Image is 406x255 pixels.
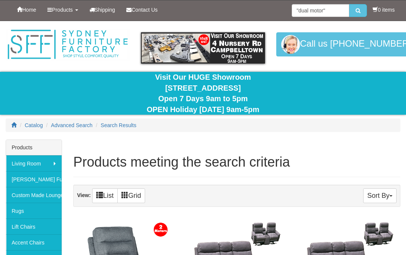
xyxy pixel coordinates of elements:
a: Rugs [6,203,62,219]
span: Products [52,7,73,13]
li: 0 items [373,6,395,14]
button: Sort By [363,188,397,203]
span: Home [22,7,36,13]
span: Shipping [95,7,115,13]
a: Shipping [84,0,121,19]
div: Visit Our HUGE Showroom [STREET_ADDRESS] Open 7 Days 9am to 5pm OPEN Holiday [DATE] 9am-5pm [6,72,400,115]
a: Contact Us [121,0,163,19]
a: Accent Chairs [6,234,62,250]
a: List [92,188,118,203]
a: Catalog [25,122,43,128]
a: Advanced Search [51,122,93,128]
a: Products [42,0,83,19]
img: showroom.gif [141,32,265,64]
a: [PERSON_NAME] Furniture [6,171,62,187]
a: Living Room [6,155,62,171]
a: Grid [117,188,145,203]
input: Site search [292,4,349,17]
img: Sydney Furniture Factory [6,29,130,61]
h1: Products meeting the search criteria [73,155,400,170]
a: Custom Made Lounges [6,187,62,203]
strong: View: [77,192,91,198]
a: Search Results [101,122,136,128]
span: Contact Us [132,7,158,13]
a: Lift Chairs [6,219,62,234]
div: Products [6,140,62,155]
a: Home [11,0,42,19]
